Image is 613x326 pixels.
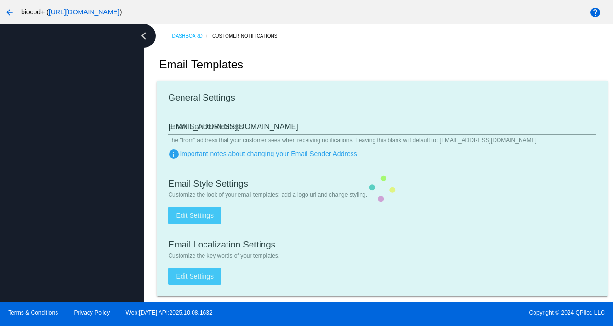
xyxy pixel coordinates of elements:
a: Web:[DATE] API:2025.10.08.1632 [126,309,213,316]
a: Terms & Conditions [8,309,58,316]
mat-icon: arrow_back [4,7,15,18]
a: Privacy Policy [74,309,110,316]
span: Copyright © 2024 QPilot, LLC [315,309,605,316]
mat-icon: help [590,7,601,18]
h2: Email Templates [159,58,243,71]
span: biocbd+ ( ) [21,8,122,16]
a: [URL][DOMAIN_NAME] [49,8,120,16]
a: Customer Notifications [212,29,286,44]
a: Dashboard [172,29,212,44]
i: chevron_left [136,28,151,44]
